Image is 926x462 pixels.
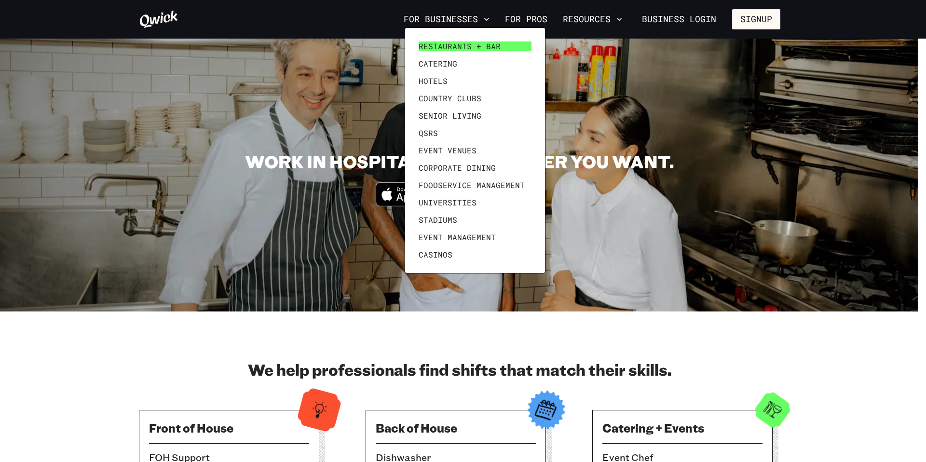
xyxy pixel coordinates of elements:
[419,146,477,155] span: Event Venues
[419,180,525,190] span: Foodservice Management
[419,111,481,121] span: Senior Living
[419,128,438,138] span: QSRs
[419,215,457,225] span: Stadiums
[419,198,477,207] span: Universities
[419,94,481,103] span: Country Clubs
[419,232,496,242] span: Event Management
[419,59,457,68] span: Catering
[419,250,452,259] span: Casinos
[419,163,496,173] span: Corporate Dining
[419,41,501,51] span: Restaurants + Bar
[419,76,448,86] span: Hotels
